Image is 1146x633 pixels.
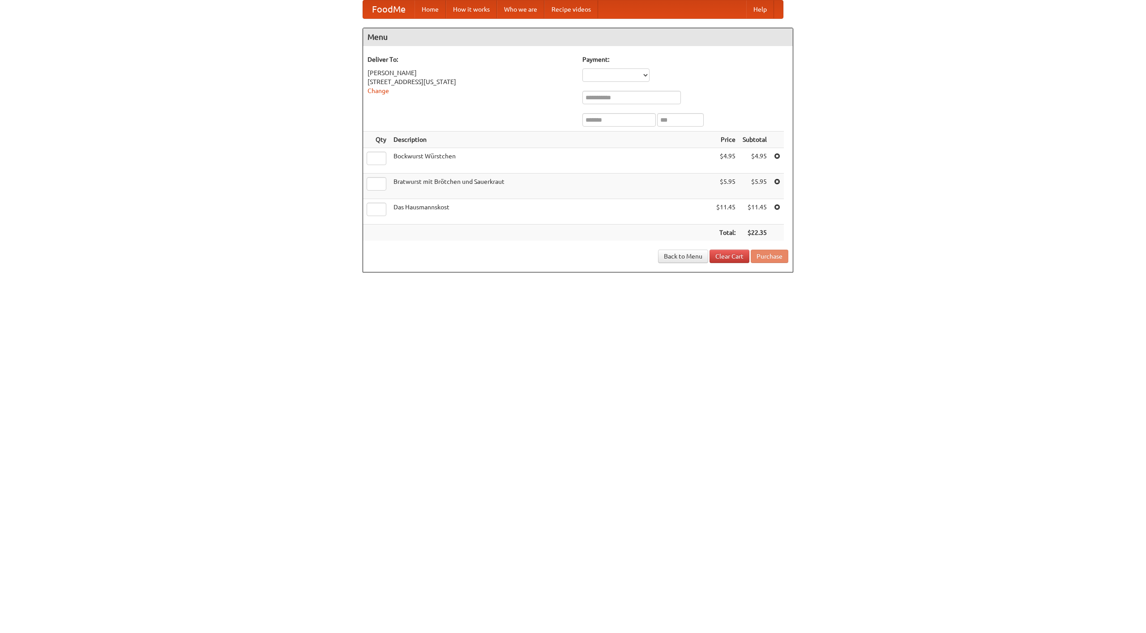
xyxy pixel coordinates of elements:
[363,28,793,46] h4: Menu
[582,55,788,64] h5: Payment:
[658,250,708,263] a: Back to Menu
[746,0,774,18] a: Help
[497,0,544,18] a: Who we are
[368,77,573,86] div: [STREET_ADDRESS][US_STATE]
[390,148,713,174] td: Bockwurst Würstchen
[390,132,713,148] th: Description
[368,55,573,64] h5: Deliver To:
[751,250,788,263] button: Purchase
[739,174,770,199] td: $5.95
[713,148,739,174] td: $4.95
[415,0,446,18] a: Home
[363,0,415,18] a: FoodMe
[739,225,770,241] th: $22.35
[713,132,739,148] th: Price
[710,250,749,263] a: Clear Cart
[713,225,739,241] th: Total:
[713,174,739,199] td: $5.95
[713,199,739,225] td: $11.45
[368,68,573,77] div: [PERSON_NAME]
[390,199,713,225] td: Das Hausmannskost
[739,199,770,225] td: $11.45
[368,87,389,94] a: Change
[544,0,598,18] a: Recipe videos
[446,0,497,18] a: How it works
[739,132,770,148] th: Subtotal
[739,148,770,174] td: $4.95
[390,174,713,199] td: Bratwurst mit Brötchen und Sauerkraut
[363,132,390,148] th: Qty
